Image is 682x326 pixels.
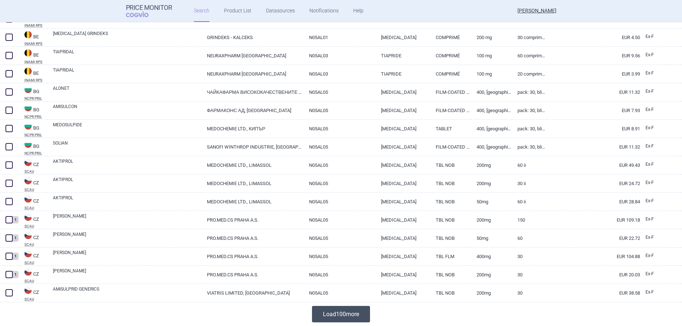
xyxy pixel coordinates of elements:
[640,104,667,115] a: Ex-F
[471,156,512,174] a: 200MG
[546,65,640,83] a: EUR 3.99
[201,47,304,65] a: NEURAXPHARM [GEOGRAPHIC_DATA]
[24,214,32,221] img: Czech Republic
[24,60,47,64] abbr: INAMI RPS — National Institute for Health Disability Insurance, Belgium. Programme web - Médicame...
[430,211,471,229] a: TBL NOB
[640,86,667,97] a: Ex-F
[546,229,640,247] a: EUR 22.72
[546,28,640,46] a: EUR 4.50
[24,188,47,192] abbr: SCAU — List of reimbursed medicinal products published by the State Institute for Drug Control, C...
[19,286,47,301] a: CZCZSCAU
[646,125,654,130] span: Ex-factory price
[430,266,471,284] a: TBL NOB
[201,83,304,101] a: ЧАЙКАФАРМА ВИСОКОКАЧЕСТВЕНИТЕ ЛЕКАРСТВА АД, [GEOGRAPHIC_DATA]
[646,253,654,258] span: Ex-factory price
[646,107,654,112] span: Ex-factory price
[640,196,667,207] a: Ex-F
[19,49,47,64] a: BEBEINAMI RPS
[12,216,19,223] div: 1
[304,248,375,265] a: N05AL05
[646,34,654,39] span: Ex-factory price
[53,176,201,189] a: AKTIPROL
[640,159,667,170] a: Ex-F
[19,122,47,137] a: BGBGNCPR PRIL
[24,49,32,57] img: Belgium
[24,268,32,276] img: Czech Republic
[24,177,32,184] img: Czech Republic
[546,156,640,174] a: EUR 49.43
[24,86,32,93] img: Bulgaria
[126,4,172,18] a: Price MonitorCOGVIO
[471,138,512,156] a: 400, [GEOGRAPHIC_DATA]
[430,248,471,265] a: TBL FLM
[19,103,47,119] a: BGBGNCPR PRIL
[471,229,512,247] a: 50MG
[430,101,471,119] a: FILM-COATED TABLET
[24,122,32,130] img: Bulgaria
[304,120,375,138] a: N05AL05
[304,266,375,284] a: N05AL05
[201,156,304,174] a: MEDOCHEMIE LTD., LIMASSOL
[375,156,430,174] a: [MEDICAL_DATA]
[312,306,370,322] button: Load100more
[646,216,654,222] span: Ex-factory price
[640,269,667,280] a: Ex-F
[471,211,512,229] a: 200MG
[512,193,546,211] a: 60 II
[19,249,47,265] a: CZCZSCAU
[512,248,546,265] a: 30
[19,231,47,246] a: CZCZSCAU
[24,133,47,137] abbr: NCPR PRIL — National Council on Prices and Reimbursement of Medicinal Products, Bulgaria. Registe...
[304,156,375,174] a: N05AL05
[640,232,667,243] a: Ex-F
[53,286,201,299] a: AMISULPRID GENERICS
[430,174,471,192] a: TBL NOB
[304,193,375,211] a: N05AL05
[24,97,47,100] abbr: NCPR PRIL — National Council on Prices and Reimbursement of Medicinal Products, Bulgaria. Registe...
[53,30,201,43] a: [MEDICAL_DATA] GRINDEKS
[512,28,546,46] a: 30 comprimés, 200 mg
[375,120,430,138] a: [MEDICAL_DATA]
[546,83,640,101] a: EUR 11.32
[24,152,47,155] abbr: NCPR PRIL — National Council on Prices and Reimbursement of Medicinal Products, Bulgaria. Registe...
[24,104,32,111] img: Bulgaria
[304,28,375,46] a: N05AL01
[512,83,546,101] a: Pack: 30, Blister PVC/Al
[640,68,667,79] a: Ex-F
[546,284,640,302] a: EUR 38.58
[430,284,471,302] a: TBL NOB
[640,214,667,225] a: Ex-F
[375,266,430,284] a: [MEDICAL_DATA]
[375,65,430,83] a: TIAPRIDE
[201,174,304,192] a: MEDOCHEMIE LTD., LIMASSOL
[24,115,47,119] abbr: NCPR PRIL — National Council on Prices and Reimbursement of Medicinal Products, Bulgaria. Registe...
[201,120,304,138] a: MEDOCHEMIE LTD., КИПЪР
[201,193,304,211] a: MEDOCHEMIE LTD., LIMASSOL
[471,101,512,119] a: 400, [GEOGRAPHIC_DATA]
[375,83,430,101] a: [MEDICAL_DATA]
[24,243,47,246] abbr: SCAU — List of reimbursed medicinal products published by the State Institute for Drug Control, C...
[24,141,32,148] img: Bulgaria
[304,211,375,229] a: N05AL05
[24,261,47,265] abbr: SCAU — List of reimbursed medicinal products published by the State Institute for Drug Control, C...
[471,47,512,65] a: 100 mg
[24,78,47,82] abbr: INAMI RPS — National Institute for Health Disability Insurance, Belgium. Programme web - Médicame...
[201,65,304,83] a: NEURAXPHARM [GEOGRAPHIC_DATA]
[19,195,47,210] a: CZCZSCAU
[24,159,32,166] img: Czech Republic
[24,287,32,294] img: Czech Republic
[53,158,201,171] a: AKTIPROL
[512,101,546,119] a: Pack: 30, Blister Al/PVC
[646,162,654,167] span: Ex-factory price
[430,193,471,211] a: TBL NOB
[471,248,512,265] a: 400MG
[430,156,471,174] a: TBL NOB
[375,174,430,192] a: [MEDICAL_DATA]
[430,120,471,138] a: TABLET
[24,170,47,173] abbr: SCAU — List of reimbursed medicinal products published by the State Institute for Drug Control, C...
[24,232,32,239] img: Czech Republic
[375,193,430,211] a: [MEDICAL_DATA]
[375,28,430,46] a: [MEDICAL_DATA]
[201,284,304,302] a: VIATRIS LIMITED, [GEOGRAPHIC_DATA]
[201,229,304,247] a: PRO.MED.CS PRAHA A.S.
